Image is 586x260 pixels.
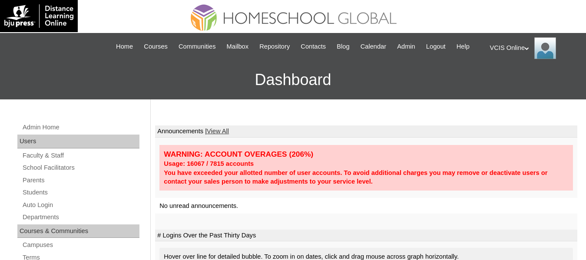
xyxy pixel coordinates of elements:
a: Repository [255,42,294,52]
a: Blog [332,42,354,52]
span: Admin [397,42,415,52]
span: Courses [144,42,168,52]
a: Calendar [356,42,391,52]
a: Home [112,42,137,52]
a: Courses [139,42,172,52]
span: Contacts [301,42,326,52]
div: VCIS Online [490,37,578,59]
span: Blog [337,42,349,52]
a: Admin [393,42,420,52]
a: Help [452,42,474,52]
a: Communities [174,42,220,52]
h3: Dashboard [4,60,582,99]
a: Parents [22,175,139,186]
a: Auto Login [22,200,139,211]
span: Repository [259,42,290,52]
div: You have exceeded your allotted number of user accounts. To avoid additional charges you may remo... [164,168,569,186]
a: Mailbox [222,42,253,52]
strong: Usage: 16067 / 7815 accounts [164,160,254,167]
div: WARNING: ACCOUNT OVERAGES (206%) [164,149,569,159]
a: View All [207,128,229,135]
span: Calendar [361,42,386,52]
td: # Logins Over the Past Thirty Days [155,230,577,242]
span: Home [116,42,133,52]
span: Logout [426,42,446,52]
td: No unread announcements. [155,198,577,214]
a: School Facilitators [22,162,139,173]
div: Courses & Communities [17,224,139,238]
span: Mailbox [227,42,249,52]
a: Logout [422,42,450,52]
a: Campuses [22,240,139,250]
img: VCIS Online Admin [534,37,556,59]
a: Admin Home [22,122,139,133]
td: Announcements | [155,125,577,138]
span: Help [457,42,470,52]
a: Contacts [296,42,330,52]
a: Departments [22,212,139,223]
span: Communities [179,42,216,52]
a: Students [22,187,139,198]
div: Users [17,135,139,148]
a: Faculty & Staff [22,150,139,161]
img: logo-white.png [4,4,73,28]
